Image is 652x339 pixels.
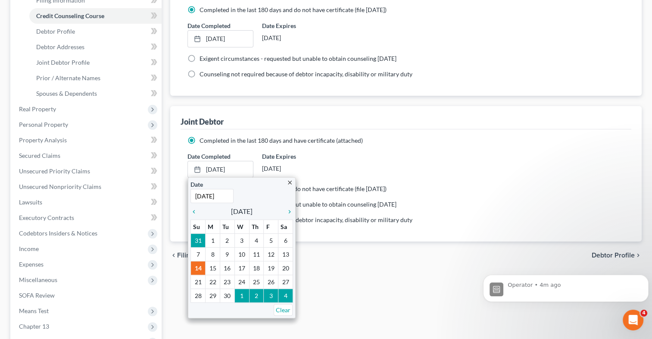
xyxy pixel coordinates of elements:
[36,43,84,50] span: Debtor Addresses
[188,31,253,47] a: [DATE]
[278,289,293,303] td: 4
[19,198,42,206] span: Lawsuits
[148,270,162,283] button: Send a message…
[19,214,74,221] span: Executory Contracts
[282,208,293,215] i: chevron_right
[19,167,90,175] span: Unsecured Priority Claims
[13,273,20,280] button: Emoji picker
[200,201,396,208] span: Exigent circumstances - requested but unable to obtain counseling [DATE]
[480,255,652,316] iframe: Intercom notifications message
[21,147,44,154] b: [DATE]
[19,276,57,283] span: Miscellaneous
[206,261,220,275] td: 15
[12,195,162,210] a: Lawsuits
[6,3,22,20] button: go back
[31,35,165,88] div: I inputted the social security numbers for the credit reports and it sends a message stating that...
[55,273,62,280] button: Start recording
[191,248,206,261] td: 7
[234,234,249,248] td: 3
[190,208,202,215] i: chevron_left
[262,161,328,176] div: [DATE]
[592,252,635,259] span: Debtor Profile
[27,245,165,267] div: All Cases View
[264,248,278,261] td: 12
[35,252,84,259] strong: All Cases View
[191,261,206,275] td: 14
[249,220,264,234] th: Th
[249,234,264,248] td: 4
[19,105,56,113] span: Real Property
[14,100,134,134] div: You’ll get replies here and in your email: ✉️
[249,275,264,289] td: 25
[19,261,44,268] span: Expenses
[220,261,234,275] td: 16
[220,248,234,261] td: 9
[264,275,278,289] td: 26
[7,189,165,299] div: Operator says…
[220,220,234,234] th: Tu
[12,148,162,163] a: Secured Claims
[25,5,38,19] img: Profile image for Operator
[190,180,203,189] label: Date
[7,95,165,161] div: Operator says…
[264,261,278,275] td: 19
[35,198,137,213] strong: Form 121 Statement of Social Security
[274,304,293,316] a: Clear
[206,275,220,289] td: 22
[220,289,234,303] td: 30
[635,252,642,259] i: chevron_right
[29,8,162,24] a: Credit Counseling Course
[278,220,293,234] th: Sa
[29,55,162,70] a: Joint Debtor Profile
[27,222,165,245] div: Amendments
[191,234,206,248] td: 31
[234,289,249,303] td: 1
[14,138,134,155] div: The team will be back 🕒
[264,234,278,248] td: 5
[177,252,231,259] span: Filing Information
[12,132,162,148] a: Property Analysis
[19,307,49,314] span: Means Test
[249,289,264,303] td: 2
[36,74,100,82] span: Prior / Alternate Names
[287,179,293,186] i: close
[19,121,68,128] span: Personal Property
[264,289,278,303] td: 3
[206,248,220,261] td: 8
[27,190,165,222] div: Form 121 Statement of Social Security
[7,161,141,188] div: In the meantime, these articles might help:
[234,261,249,275] td: 17
[231,206,253,217] span: [DATE]
[278,275,293,289] td: 27
[19,229,97,237] span: Codebtors Insiders & Notices
[200,137,363,144] span: Completed in the last 180 days and have certificate (attached)
[234,220,249,234] th: W
[19,292,55,299] span: SOFA Review
[7,35,165,95] div: Yolvondra says…
[220,234,234,248] td: 2
[640,310,647,317] span: 4
[278,248,293,261] td: 13
[187,21,231,30] label: Date Completed
[41,273,48,280] button: Upload attachment
[36,12,104,19] span: Credit Counseling Course
[187,152,231,161] label: Date Completed
[19,323,49,330] span: Chapter 13
[206,289,220,303] td: 29
[181,116,224,127] div: Joint Debtor
[12,179,162,195] a: Unsecured Nonpriority Claims
[249,261,264,275] td: 18
[278,234,293,248] td: 6
[278,261,293,275] td: 20
[38,41,159,83] div: I inputted the social security numbers for the credit reports and it sends a message stating that...
[200,55,396,62] span: Exigent circumstances - requested but unable to obtain counseling [DATE]
[29,86,162,101] a: Spouses & Dependents
[262,152,328,161] label: Date Expires
[234,275,249,289] td: 24
[234,248,249,261] td: 10
[14,166,134,183] div: In the meantime, these articles might help:
[170,252,177,259] i: chevron_left
[188,161,253,178] a: [DATE]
